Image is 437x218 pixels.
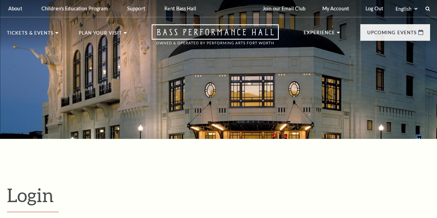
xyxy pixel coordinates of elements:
[79,31,122,39] p: Plan Your Visit
[164,6,196,11] p: Rent Bass Hall
[8,6,22,11] p: About
[7,31,54,39] p: Tickets & Events
[127,6,145,11] p: Support
[367,30,417,39] p: Upcoming Events
[7,184,54,206] span: Login
[394,6,419,12] select: Select:
[304,30,335,39] p: Experience
[41,6,108,11] p: Children's Education Program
